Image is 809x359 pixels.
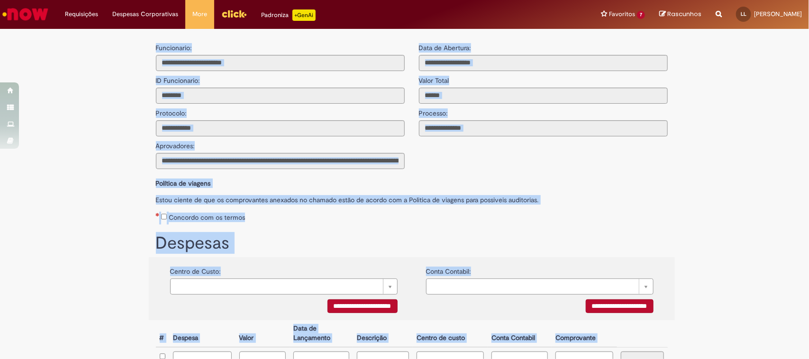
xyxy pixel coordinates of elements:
b: Política de viagens [156,179,211,188]
th: Comprovante [552,320,617,347]
label: Concordo com os termos [169,213,245,222]
span: Requisições [65,9,98,19]
label: Protocolo: [156,104,187,118]
span: 7 [637,11,645,19]
label: Estou ciente de que os comprovantes anexados no chamado estão de acordo com a Politica de viagens... [156,190,668,205]
th: Data de Lançamento [290,320,353,347]
th: # [156,320,170,347]
span: Rascunhos [667,9,701,18]
th: Conta Contabil [488,320,552,347]
span: [PERSON_NAME] [754,10,802,18]
th: Valor [236,320,290,347]
a: Limpar campo {0} [426,278,654,295]
th: Descrição [353,320,413,347]
div: Padroniza [261,9,316,21]
label: ID Funcionario: [156,71,200,85]
img: ServiceNow [1,5,50,24]
h1: Despesas [156,234,668,253]
span: LL [741,11,746,17]
span: Despesas Corporativas [112,9,178,19]
label: Aprovadores: [156,136,195,151]
span: More [192,9,207,19]
a: Limpar campo {0} [170,278,398,295]
p: +GenAi [292,9,316,21]
a: Rascunhos [659,10,701,19]
th: Centro de custo [413,320,488,347]
label: Funcionario: [156,43,192,53]
th: Despesa [169,320,235,347]
label: Centro de Custo: [170,262,221,276]
label: Data de Abertura: [419,43,471,53]
label: Processo: [419,104,448,118]
label: Conta Contabil: [426,262,471,276]
label: Valor Total [419,71,449,85]
span: Favoritos [609,9,635,19]
img: click_logo_yellow_360x200.png [221,7,247,21]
